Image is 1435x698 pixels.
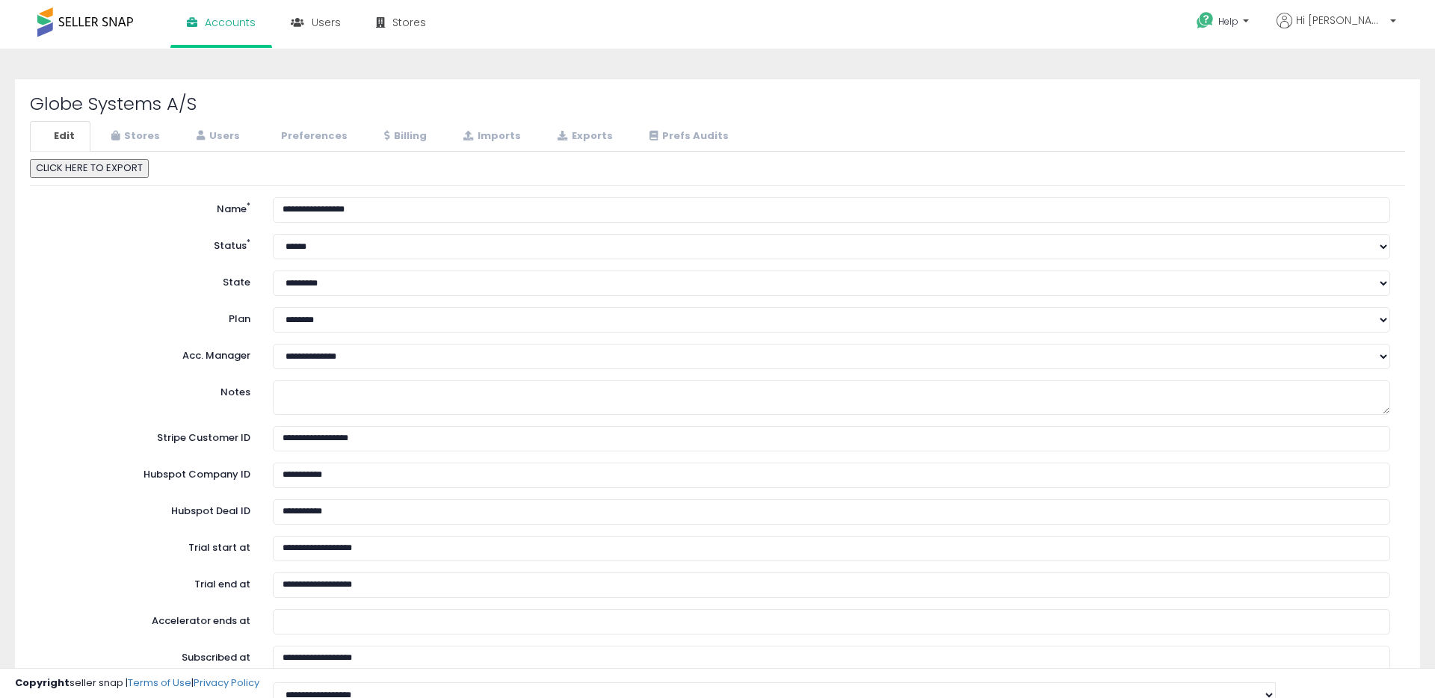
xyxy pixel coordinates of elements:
h2: Globe Systems A/S [30,94,1405,114]
label: Plan [34,307,262,327]
a: Prefs Audits [630,121,744,152]
a: Terms of Use [128,676,191,690]
button: CLICK HERE TO EXPORT [30,159,149,178]
a: Imports [444,121,537,152]
a: Privacy Policy [194,676,259,690]
label: Trial end at [34,572,262,592]
label: State [34,271,262,290]
a: Billing [365,121,442,152]
span: Stores [392,15,426,30]
a: Hi [PERSON_NAME] [1277,13,1396,46]
label: Notes [34,380,262,400]
span: Hi [PERSON_NAME] [1296,13,1386,28]
span: Help [1218,15,1238,28]
a: Edit [30,121,90,152]
label: Status [34,234,262,253]
a: Exports [538,121,629,152]
i: Get Help [1196,11,1215,30]
div: seller snap | | [15,676,259,691]
label: Trial start at [34,536,262,555]
label: Stripe Customer ID [34,426,262,445]
a: Users [177,121,256,152]
span: Accounts [205,15,256,30]
label: Hubspot Company ID [34,463,262,482]
span: Users [312,15,341,30]
label: Hubspot Deal ID [34,499,262,519]
strong: Copyright [15,676,70,690]
a: Stores [92,121,176,152]
label: Acc. Manager [34,344,262,363]
label: Name [34,197,262,217]
label: Accelerator ends at [34,609,262,628]
label: Subscribed at [34,646,262,665]
a: Preferences [257,121,363,152]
